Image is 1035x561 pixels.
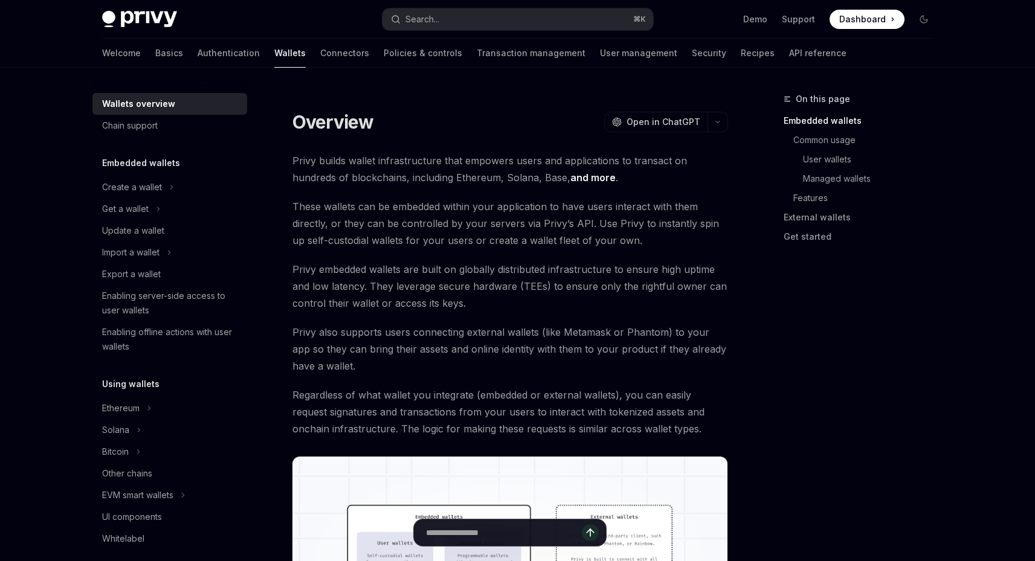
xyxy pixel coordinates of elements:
button: Search...⌘K [382,8,653,30]
button: Toggle dark mode [914,10,933,29]
a: Update a wallet [92,220,247,242]
div: Solana [102,423,129,437]
a: Policies & controls [384,39,462,68]
div: Chain support [102,118,158,133]
a: Support [782,13,815,25]
div: Import a wallet [102,245,160,260]
a: Features [793,188,943,208]
a: User management [600,39,677,68]
a: Managed wallets [803,169,943,188]
a: External wallets [784,208,943,227]
div: Search... [405,12,439,27]
h5: Using wallets [102,377,160,391]
div: Other chains [102,466,152,481]
h1: Overview [292,111,374,133]
div: Export a wallet [102,267,161,281]
a: and more [570,172,616,184]
a: Dashboard [830,10,904,29]
div: Create a wallet [102,180,162,194]
a: Security [692,39,726,68]
span: Privy builds wallet infrastructure that empowers users and applications to transact on hundreds o... [292,152,728,186]
div: Wallets overview [102,97,175,111]
div: Update a wallet [102,223,164,238]
a: Welcome [102,39,141,68]
a: Other chains [92,463,247,484]
a: Wallets [274,39,306,68]
span: ⌘ K [633,14,646,24]
a: Embedded wallets [784,111,943,130]
button: Open in ChatGPT [604,112,708,132]
a: Transaction management [477,39,585,68]
div: Get a wallet [102,202,149,216]
div: Ethereum [102,401,140,415]
a: Authentication [198,39,260,68]
span: Regardless of what wallet you integrate (embedded or external wallets), you can easily request si... [292,386,728,437]
a: API reference [789,39,846,68]
h5: Embedded wallets [102,156,180,170]
span: On this page [796,92,850,106]
span: These wallets can be embedded within your application to have users interact with them directly, ... [292,198,728,249]
a: Demo [743,13,767,25]
span: Privy also supports users connecting external wallets (like Metamask or Phantom) to your app so t... [292,324,728,374]
div: Enabling offline actions with user wallets [102,325,240,354]
a: Enabling offline actions with user wallets [92,321,247,357]
a: Enabling server-side access to user wallets [92,285,247,321]
img: dark logo [102,11,177,28]
a: User wallets [803,150,943,169]
div: Bitcoin [102,444,129,459]
span: Privy embedded wallets are built on globally distributed infrastructure to ensure high uptime and... [292,261,728,312]
a: Wallets overview [92,93,247,115]
div: Whitelabel [102,531,144,546]
a: Get started [784,227,943,246]
span: Dashboard [839,13,886,25]
a: UI components [92,506,247,528]
a: Basics [155,39,183,68]
a: Export a wallet [92,263,247,285]
a: Connectors [320,39,369,68]
a: Common usage [793,130,943,150]
a: Whitelabel [92,528,247,550]
div: UI components [102,510,162,524]
a: Chain support [92,115,247,136]
span: Open in ChatGPT [627,116,700,128]
button: Send message [582,524,599,541]
div: EVM smart wallets [102,488,173,502]
div: Enabling server-side access to user wallets [102,289,240,318]
a: Recipes [741,39,775,68]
